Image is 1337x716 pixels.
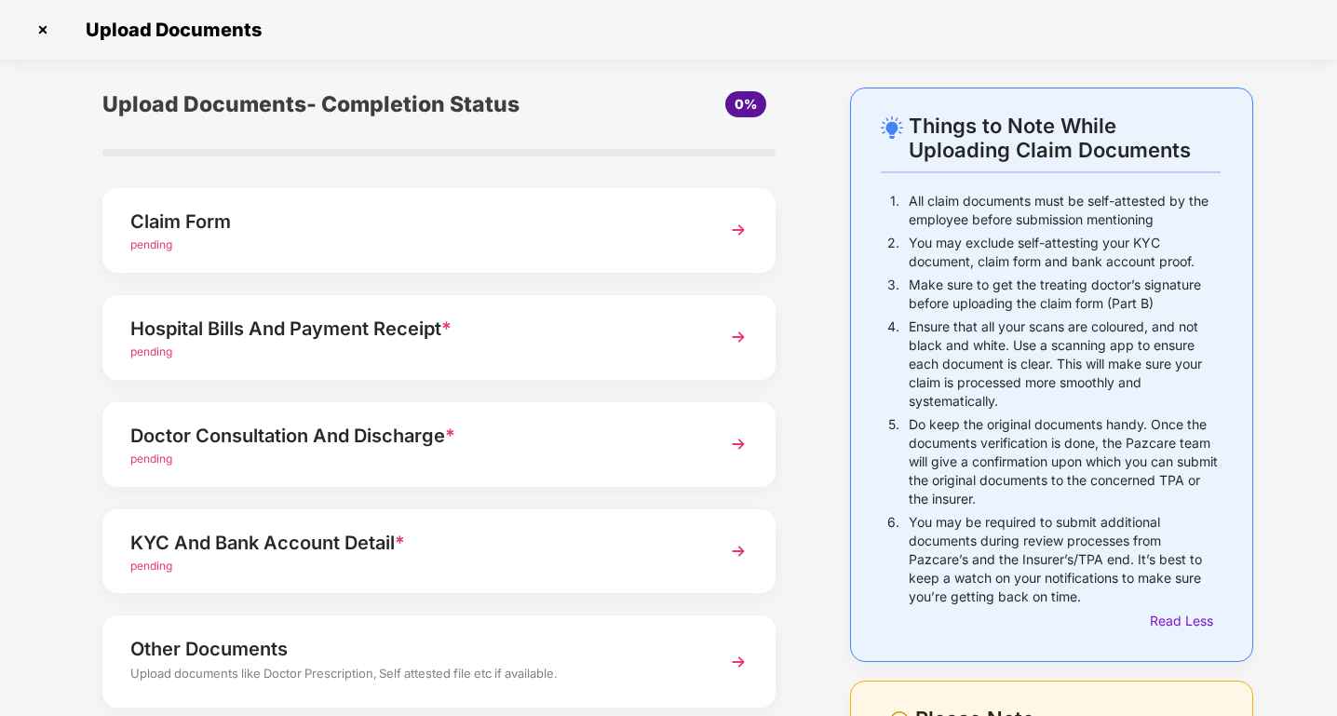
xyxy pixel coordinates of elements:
[887,513,899,606] p: 6.
[722,645,755,679] img: svg+xml;base64,PHN2ZyBpZD0iTmV4dCIgeG1sbnM9Imh0dHA6Ly93d3cudzMub3JnLzIwMDAvc3ZnIiB3aWR0aD0iMzYiIG...
[722,213,755,247] img: svg+xml;base64,PHN2ZyBpZD0iTmV4dCIgeG1sbnM9Imh0dHA6Ly93d3cudzMub3JnLzIwMDAvc3ZnIiB3aWR0aD0iMzYiIG...
[881,116,903,139] img: svg+xml;base64,PHN2ZyB4bWxucz0iaHR0cDovL3d3dy53My5vcmcvMjAwMC9zdmciIHdpZHRoPSIyNC4wOTMiIGhlaWdodD...
[735,96,757,112] span: 0%
[722,534,755,568] img: svg+xml;base64,PHN2ZyBpZD0iTmV4dCIgeG1sbnM9Imh0dHA6Ly93d3cudzMub3JnLzIwMDAvc3ZnIiB3aWR0aD0iMzYiIG...
[130,314,696,344] div: Hospital Bills And Payment Receipt
[909,276,1221,313] p: Make sure to get the treating doctor’s signature before uploading the claim form (Part B)
[102,88,551,121] div: Upload Documents- Completion Status
[130,237,172,251] span: pending
[887,317,899,411] p: 4.
[722,427,755,461] img: svg+xml;base64,PHN2ZyBpZD0iTmV4dCIgeG1sbnM9Imh0dHA6Ly93d3cudzMub3JnLzIwMDAvc3ZnIiB3aWR0aD0iMzYiIG...
[909,317,1221,411] p: Ensure that all your scans are coloured, and not black and white. Use a scanning app to ensure ea...
[130,452,172,466] span: pending
[130,207,696,236] div: Claim Form
[909,192,1221,229] p: All claim documents must be self-attested by the employee before submission mentioning
[909,114,1221,162] div: Things to Note While Uploading Claim Documents
[130,559,172,573] span: pending
[887,234,899,271] p: 2.
[67,19,271,41] span: Upload Documents
[722,320,755,354] img: svg+xml;base64,PHN2ZyBpZD0iTmV4dCIgeG1sbnM9Imh0dHA6Ly93d3cudzMub3JnLzIwMDAvc3ZnIiB3aWR0aD0iMzYiIG...
[888,415,899,508] p: 5.
[130,421,696,451] div: Doctor Consultation And Discharge
[887,276,899,313] p: 3.
[130,528,696,558] div: KYC And Bank Account Detail
[130,634,696,664] div: Other Documents
[909,234,1221,271] p: You may exclude self-attesting your KYC document, claim form and bank account proof.
[909,415,1221,508] p: Do keep the original documents handy. Once the documents verification is done, the Pazcare team w...
[909,513,1221,606] p: You may be required to submit additional documents during review processes from Pazcare’s and the...
[130,344,172,358] span: pending
[130,664,696,688] div: Upload documents like Doctor Prescription, Self attested file etc if available.
[28,15,58,45] img: svg+xml;base64,PHN2ZyBpZD0iQ3Jvc3MtMzJ4MzIiIHhtbG5zPSJodHRwOi8vd3d3LnczLm9yZy8yMDAwL3N2ZyIgd2lkdG...
[890,192,899,229] p: 1.
[1150,611,1221,631] div: Read Less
